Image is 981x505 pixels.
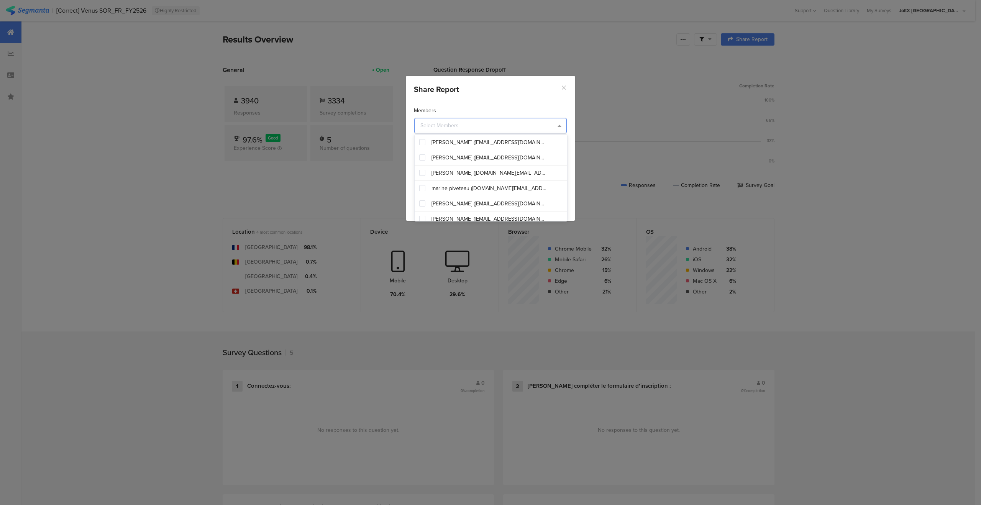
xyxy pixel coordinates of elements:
input: example@example.com, example@example.com... [414,154,567,166]
div: dialog [406,76,575,221]
button: Close [561,84,567,92]
div: Guests [414,143,567,151]
span: [PERSON_NAME] ([EMAIL_ADDRESS][DOMAIN_NAME]) [431,200,546,208]
span: [PERSON_NAME] ([DOMAIN_NAME][EMAIL_ADDRESS][DOMAIN_NAME]) [431,169,546,177]
input: Select Members [414,118,567,133]
div: By sharing this report, guests will gain access to all of this survey’s data and will be able to ... [414,174,567,188]
span: [PERSON_NAME] ([EMAIL_ADDRESS][DOMAIN_NAME]) [431,154,546,162]
span: marine piveteau ([DOMAIN_NAME][EMAIL_ADDRESS][DOMAIN_NAME]) [431,185,546,192]
span: [PERSON_NAME] ([EMAIL_ADDRESS][DOMAIN_NAME]) [431,215,546,223]
div: Members [414,107,567,115]
span: [PERSON_NAME] ([EMAIL_ADDRESS][DOMAIN_NAME]) [431,139,546,146]
div: Share Report [414,84,567,95]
